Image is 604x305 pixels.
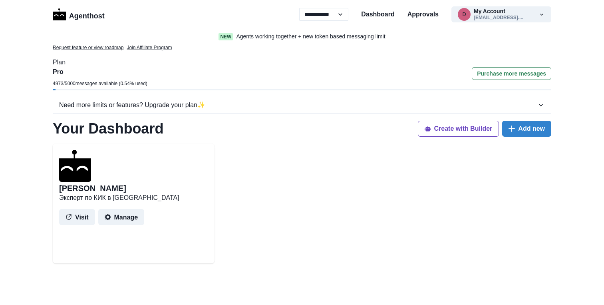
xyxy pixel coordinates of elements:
h2: [PERSON_NAME] [59,183,126,193]
div: Need more limits or features? Upgrade your plan ✨ [59,100,537,110]
button: dmitryturk2@gmail.comMy Account[EMAIL_ADDRESS].... [451,6,551,22]
p: Эксперт по КИК в [GEOGRAPHIC_DATA] [59,193,208,203]
p: Agenthost [69,8,105,22]
button: Manage [98,209,145,225]
a: LogoAgenthost [53,8,105,22]
a: Dashboard [361,10,395,19]
a: Join Affiliate Program [127,44,172,51]
a: NewAgents working together + new token based messaging limit [202,32,402,41]
a: Request feature or view roadmap [53,44,123,51]
img: Logo [53,8,66,20]
a: Approvals [407,10,439,19]
p: Plan [53,58,551,67]
p: Agents working together + new token based messaging limit [236,32,385,41]
span: New [219,33,233,40]
p: 4973 / 5000 messages available ( 0.54 % used) [53,80,147,87]
button: Create with Builder [418,121,499,137]
a: Purchase more messages [472,67,551,89]
button: Add new [502,121,551,137]
p: Pro [53,67,147,77]
h1: Your Dashboard [53,120,163,137]
button: Visit [59,209,95,225]
img: agenthostmascotdark.ico [59,150,91,182]
button: Need more limits or features? Upgrade your plan✨ [53,97,551,113]
button: Purchase more messages [472,67,551,80]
